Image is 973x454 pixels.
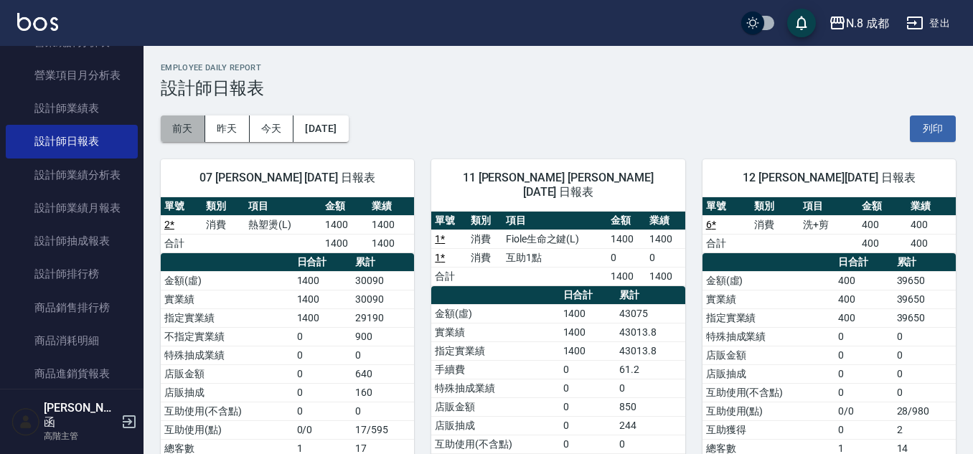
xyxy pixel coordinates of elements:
[202,197,244,216] th: 類別
[702,383,835,402] td: 互助使用(不含點)
[835,402,893,420] td: 0/0
[293,327,352,346] td: 0
[293,253,352,272] th: 日合計
[560,397,616,416] td: 0
[431,267,466,285] td: 合計
[293,308,352,327] td: 1400
[607,212,646,230] th: 金額
[245,215,321,234] td: 熱塑燙(L)
[368,234,415,252] td: 1400
[560,341,616,360] td: 1400
[352,308,414,327] td: 29190
[893,327,956,346] td: 0
[893,420,956,439] td: 2
[835,364,893,383] td: 0
[431,360,559,379] td: 手續費
[560,435,616,453] td: 0
[751,215,799,234] td: 消費
[17,13,58,31] img: Logo
[560,379,616,397] td: 0
[352,402,414,420] td: 0
[607,248,646,267] td: 0
[161,271,293,290] td: 金額(虛)
[560,286,616,305] th: 日合計
[702,346,835,364] td: 店販金額
[205,115,250,142] button: 昨天
[431,212,685,286] table: a dense table
[893,253,956,272] th: 累計
[858,215,907,234] td: 400
[352,420,414,439] td: 17/595
[431,341,559,360] td: 指定實業績
[646,248,685,267] td: 0
[907,215,956,234] td: 400
[431,397,559,416] td: 店販金額
[751,197,799,216] th: 類別
[431,416,559,435] td: 店販抽成
[467,230,502,248] td: 消費
[293,271,352,290] td: 1400
[161,78,956,98] h3: 設計師日報表
[202,215,244,234] td: 消費
[799,215,858,234] td: 洗+剪
[560,416,616,435] td: 0
[702,364,835,383] td: 店販抽成
[702,420,835,439] td: 互助獲得
[646,230,685,248] td: 1400
[560,360,616,379] td: 0
[161,197,202,216] th: 單號
[502,230,607,248] td: Fiole生命之鍵(L)
[702,197,751,216] th: 單號
[616,397,685,416] td: 850
[431,379,559,397] td: 特殊抽成業績
[161,63,956,72] h2: Employee Daily Report
[161,115,205,142] button: 前天
[161,234,202,252] td: 合計
[250,115,294,142] button: 今天
[448,171,667,199] span: 11 [PERSON_NAME] [PERSON_NAME] [DATE] 日報表
[44,401,117,430] h5: [PERSON_NAME]函
[11,407,40,436] img: Person
[835,290,893,308] td: 400
[787,9,816,37] button: save
[293,115,348,142] button: [DATE]
[431,323,559,341] td: 實業績
[702,290,835,308] td: 實業績
[616,435,685,453] td: 0
[702,234,751,252] td: 合計
[161,327,293,346] td: 不指定實業績
[352,346,414,364] td: 0
[835,420,893,439] td: 0
[321,215,367,234] td: 1400
[352,253,414,272] th: 累計
[431,435,559,453] td: 互助使用(不含點)
[6,224,138,257] a: 設計師抽成報表
[6,92,138,125] a: 設計師業績表
[352,271,414,290] td: 30090
[907,197,956,216] th: 業績
[835,327,893,346] td: 0
[616,341,685,360] td: 43013.8
[702,308,835,327] td: 指定實業績
[907,234,956,252] td: 400
[893,290,956,308] td: 39650
[161,197,414,253] table: a dense table
[293,402,352,420] td: 0
[858,234,907,252] td: 400
[893,346,956,364] td: 0
[431,212,466,230] th: 單號
[6,125,138,158] a: 設計師日報表
[823,9,895,38] button: N.8 成都
[502,212,607,230] th: 項目
[6,291,138,324] a: 商品銷售排行榜
[321,234,367,252] td: 1400
[616,360,685,379] td: 61.2
[6,324,138,357] a: 商品消耗明細
[835,346,893,364] td: 0
[616,286,685,305] th: 累計
[6,257,138,290] a: 設計師排行榜
[502,248,607,267] td: 互助1點
[293,420,352,439] td: 0/0
[893,271,956,290] td: 39650
[368,215,415,234] td: 1400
